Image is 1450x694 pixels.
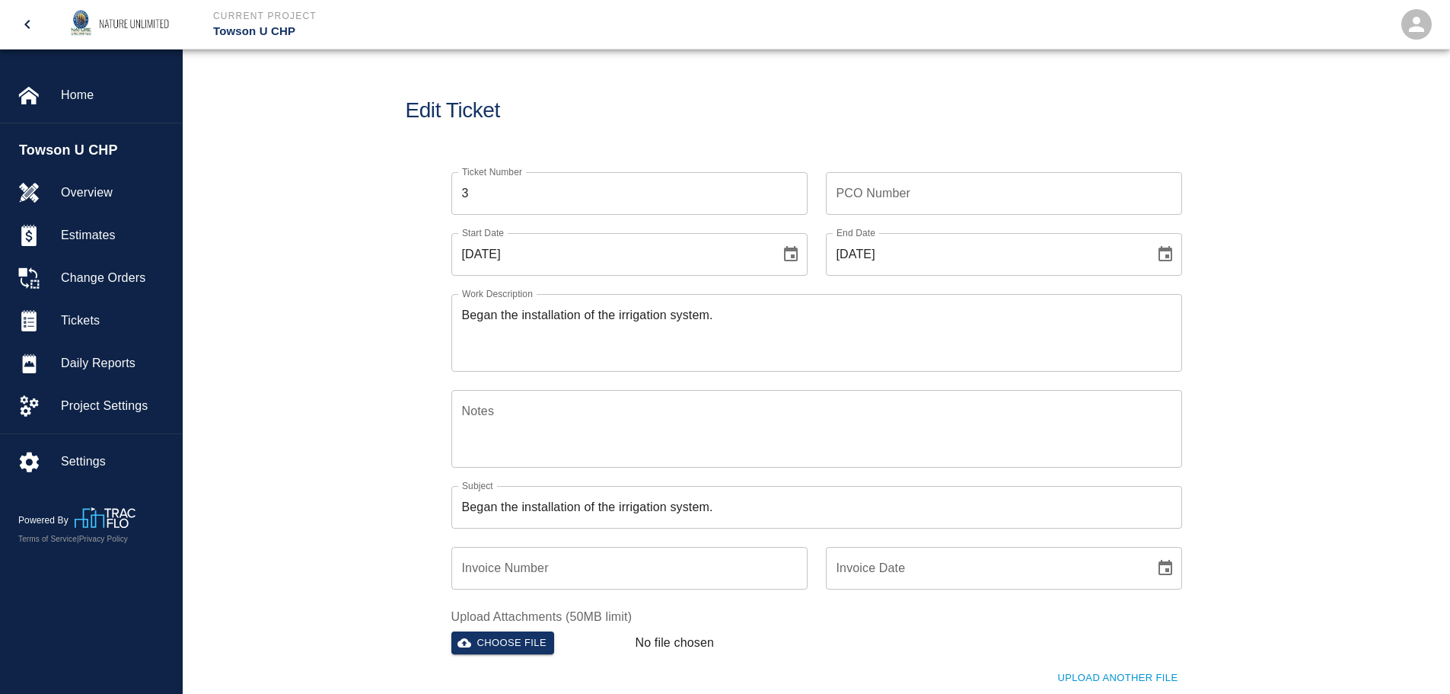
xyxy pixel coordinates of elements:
iframe: Chat Widget [1374,621,1450,694]
span: Daily Reports [61,354,170,373]
p: Current Project [213,9,808,23]
span: Project Settings [61,397,170,415]
input: mm/dd/yyyy [826,547,1144,590]
h1: Edit Ticket [406,98,1228,123]
label: Subject [462,479,493,492]
span: Overview [61,184,170,202]
textarea: Began the installation of the irrigation system. [462,306,1171,359]
button: Choose date, selected date is Sep 18, 2025 [1150,239,1181,270]
span: Change Orders [61,269,170,287]
input: 5 [451,172,808,215]
input: mm/dd/yyyy [451,233,770,276]
button: Choose date [1150,553,1181,584]
span: Tickets [61,312,170,330]
label: Ticket Number [462,165,522,178]
label: Upload Attachments (50MB limit) [451,608,1182,625]
a: Privacy Policy [79,535,128,543]
label: Start Date [462,226,504,239]
p: No file chosen [636,634,715,652]
span: Settings [61,453,170,471]
span: | [77,535,79,543]
label: Work Description [462,287,533,300]
img: TracFlo [75,507,135,528]
button: Choose file [451,632,555,655]
img: Nature Unlimited [62,3,183,46]
input: mm/dd/yyyy [826,233,1144,276]
label: End Date [837,226,875,239]
button: Upload Another File [1053,667,1181,690]
span: Towson U CHP [19,140,174,161]
span: Home [61,86,170,104]
span: Estimates [61,226,170,245]
p: Towson U CHP [213,23,808,40]
button: open drawer [9,6,46,43]
button: Choose date, selected date is Sep 18, 2025 [776,239,806,270]
a: Terms of Service [18,535,77,543]
p: Powered By [18,513,75,527]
